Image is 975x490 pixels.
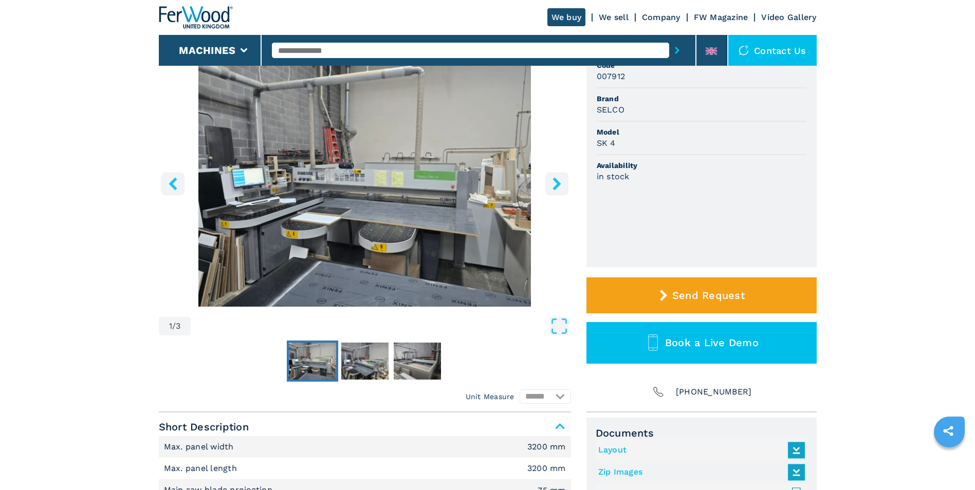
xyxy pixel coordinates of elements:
[761,12,816,22] a: Video Gallery
[466,391,514,402] em: Unit Measure
[287,341,338,382] button: Go to Slide 1
[672,289,745,301] span: Send Request
[597,70,626,82] h3: 007912
[597,93,806,104] span: Brand
[931,444,967,482] iframe: Chat
[172,322,176,330] span: /
[159,6,233,29] img: Ferwood
[586,322,817,364] button: Book a Live Demo
[597,127,806,137] span: Model
[394,343,441,380] img: 8525d3da83dd2351583a989493dc16e4
[739,45,749,55] img: Contact us
[935,418,961,444] a: sharethis
[728,35,817,66] div: Contact us
[597,160,806,171] span: Availability
[527,443,566,451] em: 3200 mm
[669,39,685,62] button: submit-button
[586,277,817,313] button: Send Request
[598,464,800,481] a: Zip Images
[665,336,759,349] span: Book a Live Demo
[179,44,235,56] button: Machines
[176,322,180,330] span: 3
[596,427,807,439] span: Documents
[159,418,571,436] span: Short Description
[597,104,624,116] h3: SELCO
[159,58,571,307] img: Front Loading Beam Panel Saws SELCO SK 4
[193,317,568,335] button: Open Fullscreen
[341,343,389,380] img: 4a88e90e0a512b1a8ff97da8ab4ee4d0
[164,463,240,474] p: Max. panel length
[642,12,680,22] a: Company
[651,385,666,399] img: Phone
[598,442,800,459] a: Layout
[164,441,236,453] p: Max. panel width
[545,172,568,195] button: right-button
[159,58,571,307] div: Go to Slide 1
[599,12,629,22] a: We sell
[161,172,185,195] button: left-button
[392,341,443,382] button: Go to Slide 3
[169,322,172,330] span: 1
[547,8,586,26] a: We buy
[597,171,630,182] h3: in stock
[597,137,616,149] h3: SK 4
[676,385,752,399] span: [PHONE_NUMBER]
[159,341,571,382] nav: Thumbnail Navigation
[289,343,336,380] img: 37800bae7e85279a935ae1a32c969af3
[694,12,748,22] a: FW Magazine
[339,341,391,382] button: Go to Slide 2
[527,464,566,473] em: 3200 mm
